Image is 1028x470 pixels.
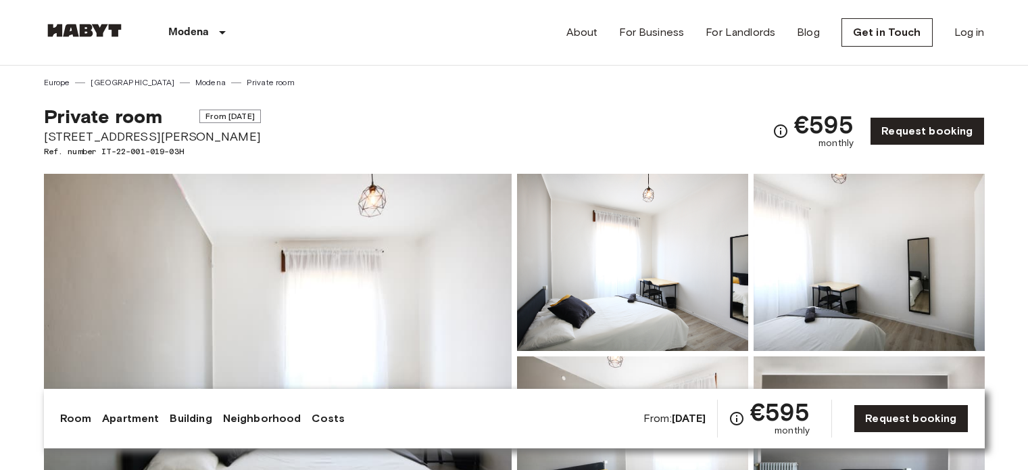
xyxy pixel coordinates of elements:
span: €595 [750,400,810,424]
span: monthly [818,137,854,150]
a: Neighborhood [223,410,301,427]
span: Ref. number IT-22-001-019-03H [44,145,261,158]
a: Apartment [102,410,159,427]
span: From: [643,411,706,426]
img: Habyt [44,24,125,37]
a: Building [170,410,212,427]
a: For Landlords [706,24,775,41]
a: Private room [247,76,295,89]
a: Blog [797,24,820,41]
svg: Check cost overview for full price breakdown. Please note that discounts apply to new joiners onl... [729,410,745,427]
span: [STREET_ADDRESS][PERSON_NAME] [44,128,261,145]
img: Picture of unit IT-22-001-019-03H [754,174,985,351]
p: Modena [168,24,210,41]
span: €595 [794,112,854,137]
a: Request booking [870,117,984,145]
a: Modena [195,76,226,89]
b: [DATE] [672,412,706,425]
a: [GEOGRAPHIC_DATA] [91,76,174,89]
a: Room [60,410,92,427]
a: Log in [954,24,985,41]
a: For Business [619,24,684,41]
span: Private room [44,105,163,128]
a: Costs [312,410,345,427]
a: Europe [44,76,70,89]
svg: Check cost overview for full price breakdown. Please note that discounts apply to new joiners onl... [773,123,789,139]
a: Request booking [854,404,968,433]
span: monthly [775,424,810,438]
a: About [566,24,598,41]
span: From [DATE] [199,110,261,123]
img: Picture of unit IT-22-001-019-03H [517,174,748,351]
a: Get in Touch [841,18,933,47]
